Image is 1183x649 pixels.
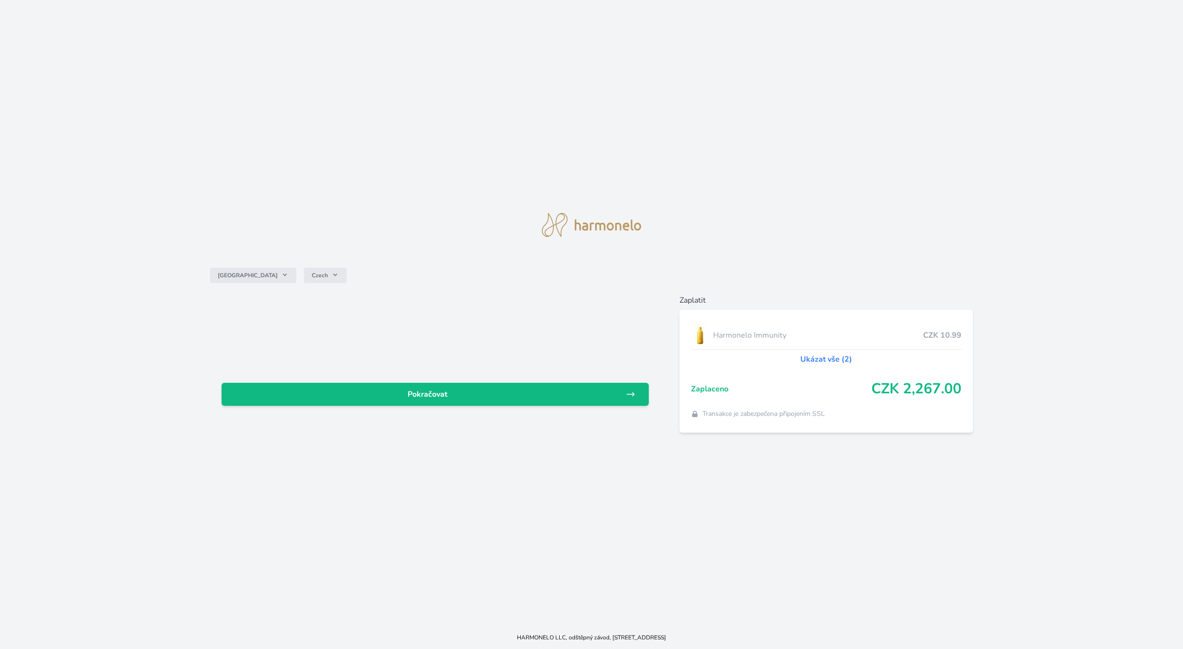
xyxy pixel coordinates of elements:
span: Harmonelo Immunity [713,330,924,341]
img: IMMUNITY_se_stinem_x-lo.jpg [691,323,709,347]
a: Pokračovat [222,383,649,406]
span: [GEOGRAPHIC_DATA] [218,271,278,279]
a: Ukázat vše (2) [800,354,852,365]
span: CZK 10.99 [923,330,961,341]
span: Transakce je zabezpečena připojením SSL [703,409,825,419]
span: CZK 2,267.00 [871,380,961,398]
span: Czech [312,271,328,279]
button: [GEOGRAPHIC_DATA] [210,268,296,283]
img: logo.svg [542,213,642,237]
button: Czech [304,268,347,283]
h6: Zaplatit [679,295,973,306]
span: Pokračovat [229,389,626,400]
span: Zaplaceno [691,383,872,395]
